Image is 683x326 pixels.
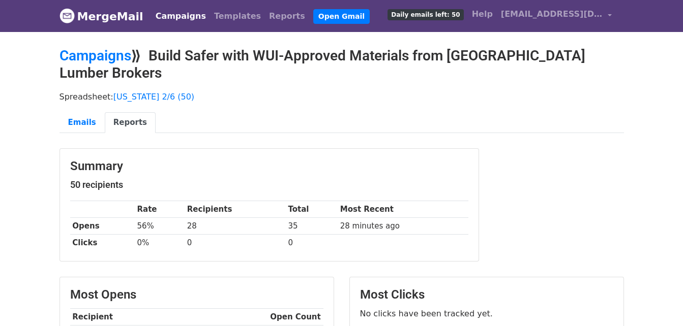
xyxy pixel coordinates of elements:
[70,309,268,325] th: Recipient
[632,277,683,326] iframe: Chat Widget
[60,8,75,23] img: MergeMail logo
[313,9,370,24] a: Open Gmail
[60,47,624,81] h2: ⟫ Build Safer with WUI-Approved Materials from [GEOGRAPHIC_DATA] Lumber Brokers
[265,6,309,26] a: Reports
[360,287,613,302] h3: Most Clicks
[135,235,185,251] td: 0%
[60,91,624,102] p: Spreadsheet:
[360,308,613,319] p: No clicks have been tracked yet.
[210,6,265,26] a: Templates
[135,201,185,218] th: Rate
[105,112,156,133] a: Reports
[286,218,338,235] td: 35
[70,235,135,251] th: Clicks
[185,218,286,235] td: 28
[70,218,135,235] th: Opens
[286,235,338,251] td: 0
[60,47,131,64] a: Campaigns
[60,112,105,133] a: Emails
[185,235,286,251] td: 0
[497,4,616,28] a: [EMAIL_ADDRESS][DOMAIN_NAME]
[70,159,468,174] h3: Summary
[113,92,194,102] a: [US_STATE] 2/6 (50)
[388,9,463,20] span: Daily emails left: 50
[286,201,338,218] th: Total
[383,4,467,24] a: Daily emails left: 50
[268,309,323,325] th: Open Count
[501,8,603,20] span: [EMAIL_ADDRESS][DOMAIN_NAME]
[185,201,286,218] th: Recipients
[338,201,468,218] th: Most Recent
[70,287,323,302] h3: Most Opens
[135,218,185,235] td: 56%
[468,4,497,24] a: Help
[70,179,468,190] h5: 50 recipients
[152,6,210,26] a: Campaigns
[60,6,143,27] a: MergeMail
[338,218,468,235] td: 28 minutes ago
